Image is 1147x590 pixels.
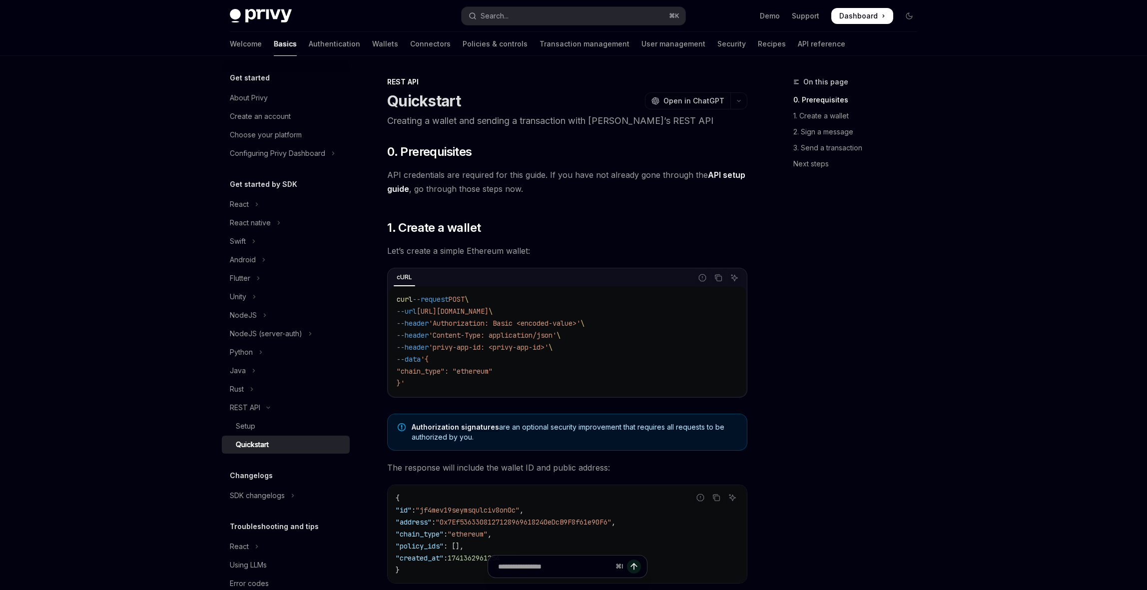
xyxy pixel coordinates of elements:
[222,306,350,324] button: Toggle NodeJS section
[421,355,429,364] span: '{
[387,168,747,196] span: API credentials are required for this guide. If you have not already gone through the , go throug...
[694,491,707,504] button: Report incorrect code
[726,491,739,504] button: Ask AI
[669,12,679,20] span: ⌘ K
[793,140,925,156] a: 3. Send a transaction
[236,420,255,432] div: Setup
[901,8,917,24] button: Toggle dark mode
[397,379,405,388] span: }'
[230,235,246,247] div: Swift
[397,343,429,352] span: --header
[717,32,746,56] a: Security
[230,578,269,590] div: Error codes
[520,506,524,515] span: ,
[230,291,246,303] div: Unity
[398,423,406,431] svg: Note
[222,251,350,269] button: Toggle Android section
[222,436,350,454] a: Quickstart
[798,32,845,56] a: API reference
[222,144,350,162] button: Toggle Configuring Privy Dashboard section
[230,147,325,159] div: Configuring Privy Dashboard
[540,32,629,56] a: Transaction management
[222,232,350,250] button: Toggle Swift section
[696,271,709,284] button: Report incorrect code
[230,541,249,553] div: React
[387,144,472,160] span: 0. Prerequisites
[432,518,436,527] span: :
[663,96,724,106] span: Open in ChatGPT
[760,11,780,21] a: Demo
[444,542,464,551] span: : [],
[397,295,413,304] span: curl
[758,32,786,56] a: Recipes
[222,487,350,505] button: Toggle SDK changelogs section
[793,108,925,124] a: 1. Create a wallet
[803,76,848,88] span: On this page
[222,195,350,213] button: Toggle React section
[230,490,285,502] div: SDK changelogs
[230,92,268,104] div: About Privy
[549,343,553,352] span: \
[396,542,444,551] span: "policy_ids"
[396,518,432,527] span: "address"
[412,422,737,442] span: are an optional security improvement that requires all requests to be authorized by you.
[222,89,350,107] a: About Privy
[230,521,319,533] h5: Troubleshooting and tips
[580,319,584,328] span: \
[230,72,270,84] h5: Get started
[222,362,350,380] button: Toggle Java section
[230,328,302,340] div: NodeJS (server-auth)
[230,346,253,358] div: Python
[444,530,448,539] span: :
[396,530,444,539] span: "chain_type"
[463,32,528,56] a: Policies & controls
[641,32,705,56] a: User management
[436,518,611,527] span: "0x7Ef5363308127128969618240eDcB9F8f61e90F6"
[394,271,415,283] div: cURL
[792,11,819,21] a: Support
[793,124,925,140] a: 2. Sign a message
[839,11,878,21] span: Dashboard
[712,271,725,284] button: Copy the contents from the code block
[793,92,925,108] a: 0. Prerequisites
[429,343,549,352] span: 'privy-app-id: <privy-app-id>'
[230,402,260,414] div: REST API
[710,491,723,504] button: Copy the contents from the code block
[396,506,412,515] span: "id"
[230,9,292,23] img: dark logo
[488,530,492,539] span: ,
[222,288,350,306] button: Toggle Unity section
[387,220,481,236] span: 1. Create a wallet
[489,307,493,316] span: \
[413,295,449,304] span: --request
[397,307,417,316] span: --url
[449,295,465,304] span: POST
[410,32,451,56] a: Connectors
[222,325,350,343] button: Toggle NodeJS (server-auth) section
[230,254,256,266] div: Android
[462,7,685,25] button: Open search
[230,383,244,395] div: Rust
[645,92,730,109] button: Open in ChatGPT
[230,178,297,190] h5: Get started by SDK
[831,8,893,24] a: Dashboard
[230,110,291,122] div: Create an account
[397,355,421,364] span: --data
[230,272,250,284] div: Flutter
[222,556,350,574] a: Using LLMs
[222,399,350,417] button: Toggle REST API section
[397,319,429,328] span: --header
[557,331,561,340] span: \
[397,331,429,340] span: --header
[222,269,350,287] button: Toggle Flutter section
[412,423,499,432] a: Authorization signatures
[236,439,269,451] div: Quickstart
[230,559,267,571] div: Using LLMs
[222,126,350,144] a: Choose your platform
[387,77,747,87] div: REST API
[222,107,350,125] a: Create an account
[448,530,488,539] span: "ethereum"
[611,518,615,527] span: ,
[372,32,398,56] a: Wallets
[417,307,489,316] span: [URL][DOMAIN_NAME]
